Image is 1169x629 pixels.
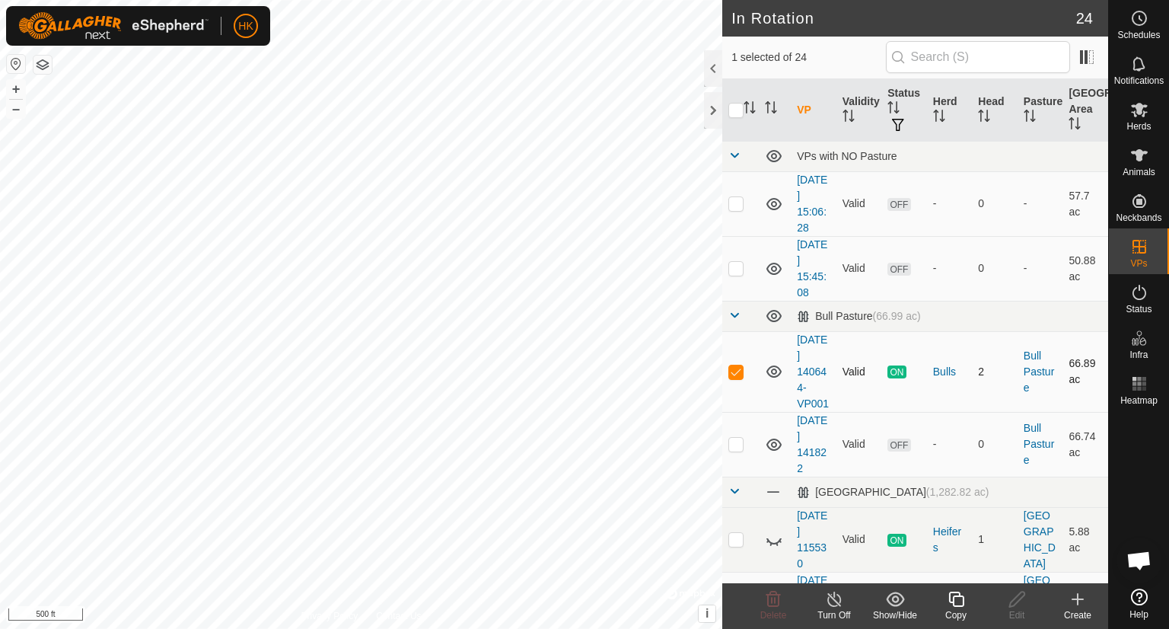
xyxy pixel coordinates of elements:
th: [GEOGRAPHIC_DATA] Area [1062,79,1108,142]
p-sorticon: Activate to sort [765,104,777,116]
th: Herd [927,79,973,142]
button: i [699,605,715,622]
span: Delete [760,610,787,621]
div: - [933,260,967,276]
div: Show/Hide [865,608,925,622]
div: - [933,436,967,452]
a: [DATE] 140644-VP001 [797,334,829,410]
p-sorticon: Activate to sort [744,104,756,116]
a: Bull Pasture [1024,422,1054,466]
td: 0 [972,171,1018,236]
td: Valid [836,331,882,412]
div: Copy [925,608,986,622]
span: ON [887,534,906,547]
td: 66.89 ac [1062,331,1108,412]
td: 0 [972,236,1018,301]
th: Pasture [1018,79,1063,142]
a: [DATE] 141822 [797,414,827,474]
p-sorticon: Activate to sort [1069,120,1081,132]
td: 66.74 ac [1062,412,1108,477]
span: Herds [1126,122,1151,131]
div: Bull Pasture [797,310,921,323]
p-sorticon: Activate to sort [978,112,990,124]
div: Turn Off [804,608,865,622]
td: 5.88 ac [1062,507,1108,572]
span: Animals [1123,168,1155,177]
span: Status [1126,305,1151,314]
div: Edit [986,608,1047,622]
span: (1,282.82 ac) [926,486,989,498]
a: Help [1109,583,1169,625]
span: OFF [887,439,910,452]
div: Heifers [933,524,967,556]
td: 50.88 ac [1062,236,1108,301]
td: Valid [836,171,882,236]
td: 1 [972,507,1018,572]
th: VP [791,79,836,142]
p-sorticon: Activate to sort [1024,112,1036,124]
span: OFF [887,263,910,276]
span: i [706,607,709,620]
p-sorticon: Activate to sort [843,112,855,124]
span: Schedules [1117,30,1160,40]
span: Infra [1129,350,1148,359]
button: Map Layers [33,56,52,74]
td: 0 [972,412,1018,477]
a: [DATE] 15:45:08 [797,238,827,299]
span: Neckbands [1116,213,1161,222]
button: Reset Map [7,55,25,73]
span: 1 selected of 24 [731,49,885,65]
span: 24 [1076,7,1093,30]
img: Gallagher Logo [18,12,209,40]
th: Head [972,79,1018,142]
div: Open chat [1116,538,1162,583]
span: (66.99 ac) [873,310,921,322]
input: Search (S) [886,41,1070,73]
td: - [1018,171,1063,236]
h2: In Rotation [731,9,1076,27]
a: [DATE] 15:06:28 [797,174,827,234]
div: - [933,196,967,212]
span: ON [887,366,906,378]
td: - [1018,236,1063,301]
button: – [7,100,25,118]
td: 57.7 ac [1062,171,1108,236]
a: Contact Us [376,609,421,623]
th: Validity [836,79,882,142]
td: Valid [836,412,882,477]
div: [GEOGRAPHIC_DATA] [797,486,989,499]
td: Valid [836,507,882,572]
span: HK [238,18,253,34]
div: VPs with NO Pasture [797,150,1102,162]
a: Bull Pasture [1024,350,1054,394]
span: Help [1129,610,1148,619]
span: OFF [887,198,910,211]
td: Valid [836,236,882,301]
p-sorticon: Activate to sort [933,112,945,124]
span: Notifications [1114,76,1164,85]
span: VPs [1130,259,1147,268]
a: [GEOGRAPHIC_DATA] [1024,509,1056,570]
td: 2 [972,331,1018,412]
p-sorticon: Activate to sort [887,104,900,116]
div: Bulls [933,364,967,380]
a: Privacy Policy [301,609,358,623]
a: [DATE] 115530 [797,509,827,570]
div: Create [1047,608,1108,622]
button: + [7,80,25,98]
span: Heatmap [1120,396,1158,405]
th: Status [881,79,927,142]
